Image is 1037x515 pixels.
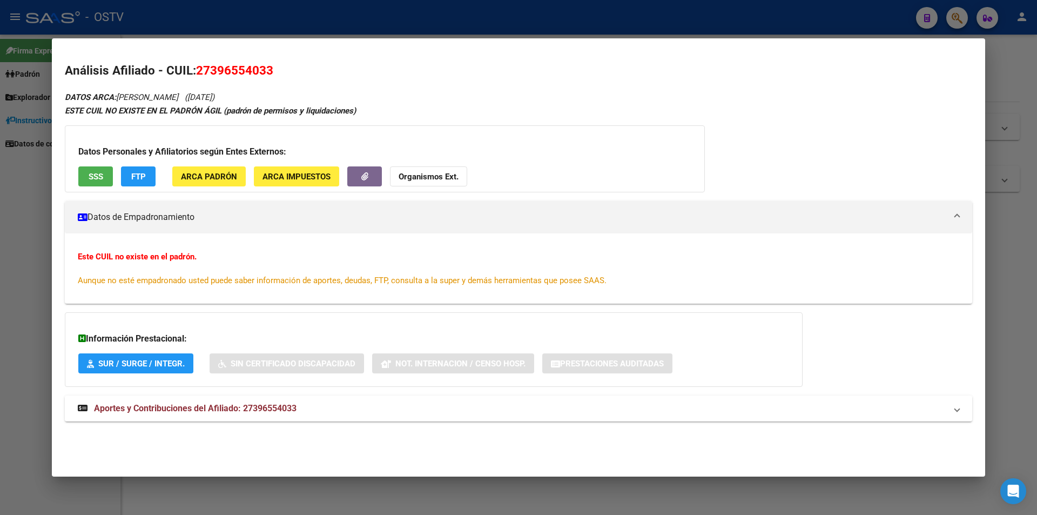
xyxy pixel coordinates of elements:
[98,359,185,369] span: SUR / SURGE / INTEGR.
[210,353,364,373] button: Sin Certificado Discapacidad
[65,92,178,102] span: [PERSON_NAME]
[196,63,273,77] span: 27396554033
[172,166,246,186] button: ARCA Padrón
[131,172,146,182] span: FTP
[231,359,355,369] span: Sin Certificado Discapacidad
[78,276,607,285] span: Aunque no esté empadronado usted puede saber información de aportes, deudas, FTP, consulta a la s...
[78,145,691,158] h3: Datos Personales y Afiliatorios según Entes Externos:
[78,166,113,186] button: SSS
[254,166,339,186] button: ARCA Impuestos
[390,166,467,186] button: Organismos Ext.
[89,172,103,182] span: SSS
[262,172,331,182] span: ARCA Impuestos
[65,201,972,233] mat-expansion-panel-header: Datos de Empadronamiento
[542,353,672,373] button: Prestaciones Auditadas
[65,396,972,422] mat-expansion-panel-header: Aportes y Contribuciones del Afiliado: 27396554033
[1000,478,1026,504] div: Open Intercom Messenger
[78,211,946,224] mat-panel-title: Datos de Empadronamiento
[78,252,197,262] strong: Este CUIL no existe en el padrón.
[372,353,534,373] button: Not. Internacion / Censo Hosp.
[560,359,664,369] span: Prestaciones Auditadas
[65,92,116,102] strong: DATOS ARCA:
[395,359,526,369] span: Not. Internacion / Censo Hosp.
[65,62,972,80] h2: Análisis Afiliado - CUIL:
[399,172,459,182] strong: Organismos Ext.
[181,172,237,182] span: ARCA Padrón
[94,403,297,413] span: Aportes y Contribuciones del Afiliado: 27396554033
[78,353,193,373] button: SUR / SURGE / INTEGR.
[185,92,214,102] span: ([DATE])
[65,106,356,116] strong: ESTE CUIL NO EXISTE EN EL PADRÓN ÁGIL (padrón de permisos y liquidaciones)
[65,233,972,304] div: Datos de Empadronamiento
[78,332,789,345] h3: Información Prestacional:
[121,166,156,186] button: FTP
